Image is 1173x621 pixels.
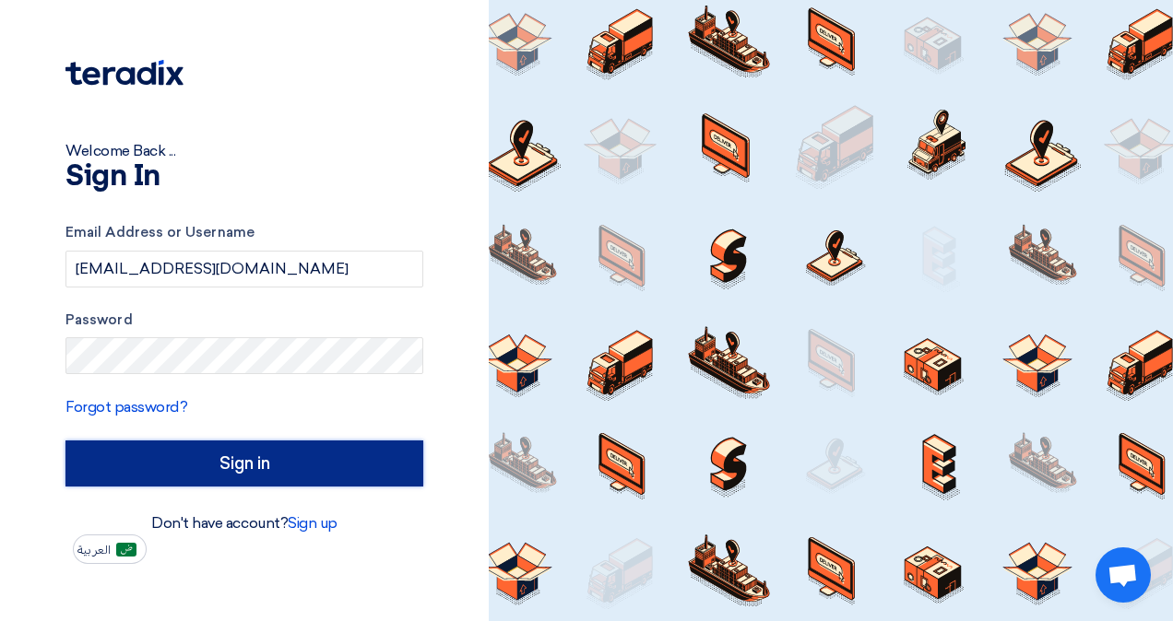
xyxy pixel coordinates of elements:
[65,251,423,287] input: Enter your business email or username
[65,440,423,486] input: Sign in
[288,514,338,532] a: Sign up
[65,310,423,331] label: Password
[65,60,184,86] img: Teradix logo
[73,534,147,564] button: العربية
[77,544,111,557] span: العربية
[65,222,423,243] label: Email Address or Username
[65,512,423,534] div: Don't have account?
[65,140,423,162] div: Welcome Back ...
[116,543,136,557] img: ar-AR.png
[65,398,187,416] a: Forgot password?
[1096,547,1151,603] a: Open chat
[65,162,423,192] h1: Sign In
